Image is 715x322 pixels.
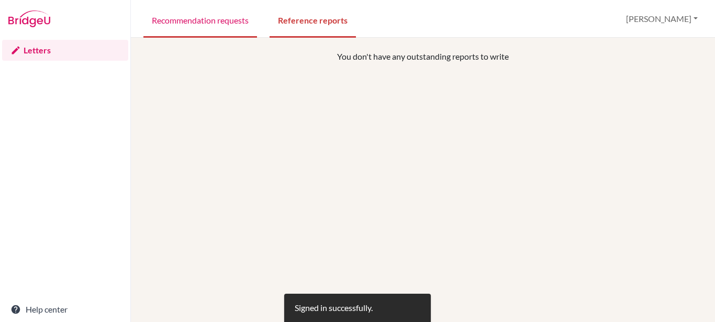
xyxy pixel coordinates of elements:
a: Reference reports [270,2,356,38]
img: Bridge-U [8,10,50,27]
p: You don't have any outstanding reports to write [198,50,648,63]
a: Letters [2,40,128,61]
a: Recommendation requests [143,2,257,38]
button: [PERSON_NAME] [621,9,702,29]
div: Signed in successfully. [295,302,373,314]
